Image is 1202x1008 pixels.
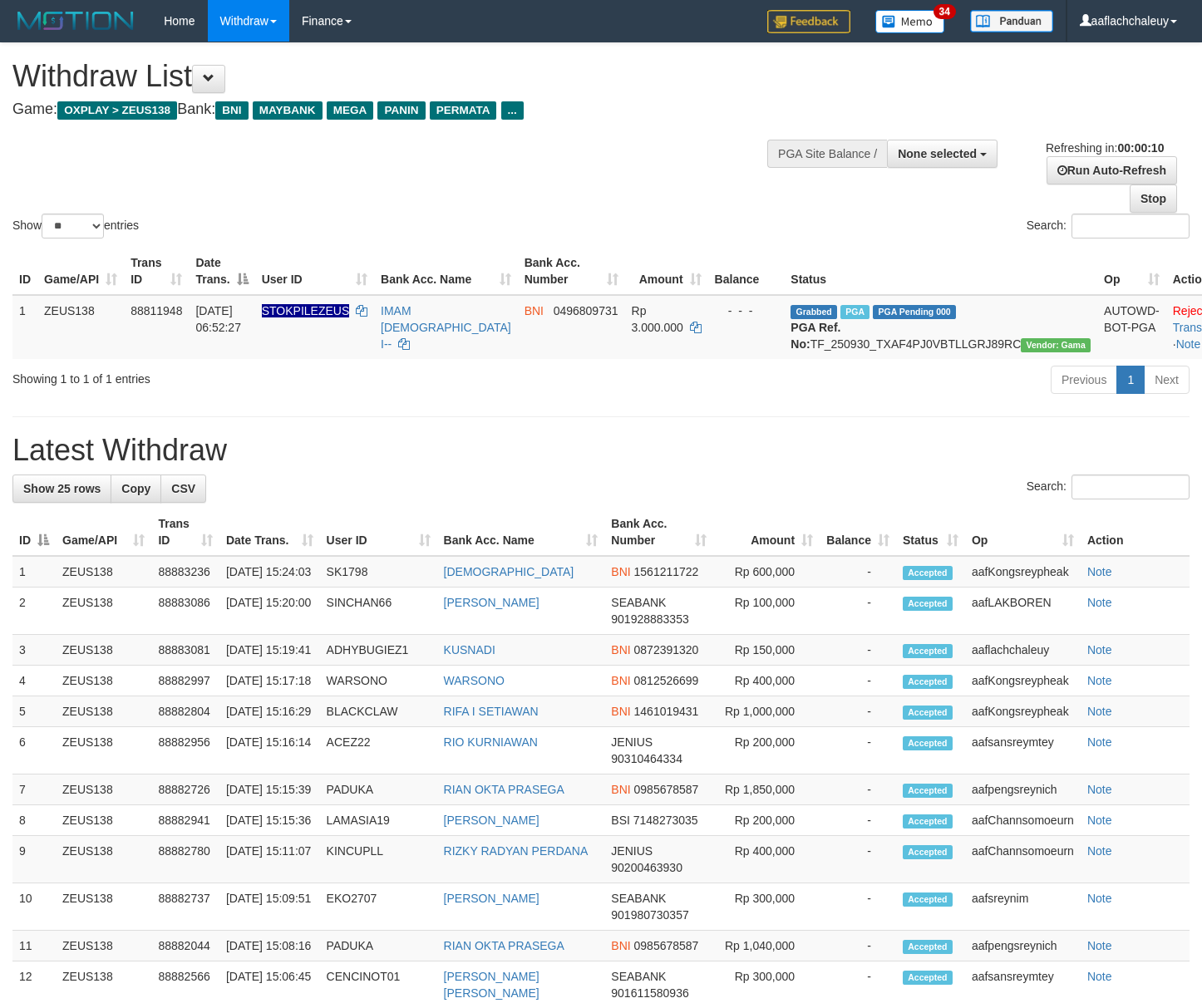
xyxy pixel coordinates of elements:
[713,666,820,696] td: Rp 400,000
[903,940,953,954] span: Accepted
[12,635,56,666] td: 3
[151,931,219,961] td: 88882044
[970,10,1053,32] img: panduan.png
[444,970,539,1000] a: [PERSON_NAME] [PERSON_NAME]
[444,783,564,796] a: RIAN OKTA PRASEGA
[219,696,320,727] td: [DATE] 15:16:29
[12,8,139,33] img: MOTION_logo.png
[189,248,254,295] th: Date Trans.: activate to sort column descending
[12,727,56,774] td: 6
[611,612,688,626] span: Copy 901928883353 to clipboard
[219,931,320,961] td: [DATE] 15:08:16
[713,509,820,556] th: Amount: activate to sort column ascending
[430,101,497,120] span: PERMATA
[1130,184,1177,213] a: Stop
[219,635,320,666] td: [DATE] 15:19:41
[23,482,101,495] span: Show 25 rows
[56,556,151,588] td: ZEUS138
[611,939,630,952] span: BNI
[501,101,524,120] span: ...
[713,836,820,883] td: Rp 400,000
[1097,248,1166,295] th: Op: activate to sort column ascending
[611,565,630,578] span: BNI
[42,214,104,238] select: Showentries
[320,774,437,805] td: PADUKA
[903,892,953,907] span: Accepted
[713,727,820,774] td: Rp 200,000
[965,588,1081,635] td: aafLAKBOREN
[12,434,1190,467] h1: Latest Withdraw
[12,774,56,805] td: 7
[708,248,785,295] th: Balance
[381,304,511,351] a: IMAM [DEMOGRAPHIC_DATA] I--
[840,305,869,319] span: Marked by aafsreyleap
[820,588,896,635] td: -
[611,844,653,858] span: JENIUS
[374,248,518,295] th: Bank Acc. Name: activate to sort column ascending
[1027,474,1190,499] label: Search:
[791,305,837,319] span: Grabbed
[767,10,850,33] img: Feedback.jpg
[820,509,896,556] th: Balance: activate to sort column ascending
[518,248,625,295] th: Bank Acc. Number: activate to sort column ascending
[12,588,56,635] td: 2
[903,597,953,611] span: Accepted
[111,474,161,503] a: Copy
[444,735,538,749] a: RIO KURNIAWAN
[215,101,248,120] span: BNI
[444,844,589,858] a: RIZKY RADYAN PERDANA
[56,883,151,931] td: ZEUS138
[965,696,1081,727] td: aafKongsreypheak
[713,931,820,961] td: Rp 1,040,000
[632,304,683,334] span: Rp 3.000.000
[633,814,698,827] span: Copy 7148273035 to clipboard
[784,295,1097,359] td: TF_250930_TXAF4PJ0VBTLLGRJ89RC
[903,566,953,580] span: Accepted
[56,509,151,556] th: Game/API: activate to sort column ascending
[611,596,666,609] span: SEABANK
[625,248,708,295] th: Amount: activate to sort column ascending
[1021,338,1091,352] span: Vendor URL: https://trx31.1velocity.biz
[320,805,437,836] td: LAMASIA19
[219,774,320,805] td: [DATE] 15:15:39
[151,556,219,588] td: 88883236
[444,596,539,609] a: [PERSON_NAME]
[12,214,139,238] label: Show entries
[634,705,699,718] span: Copy 1461019431 to clipboard
[131,304,182,317] span: 88811948
[820,883,896,931] td: -
[820,931,896,961] td: -
[1087,844,1112,858] a: Note
[1071,474,1190,499] input: Search:
[12,666,56,696] td: 4
[121,482,150,495] span: Copy
[320,635,437,666] td: ADHYBUGIEZ1
[820,774,896,805] td: -
[965,931,1081,961] td: aafpengsreynich
[12,474,111,503] a: Show 25 rows
[903,706,953,720] span: Accepted
[820,836,896,883] td: -
[965,836,1081,883] td: aafChannsomoeurn
[784,248,1097,295] th: Status
[903,736,953,750] span: Accepted
[320,883,437,931] td: EKO2707
[151,696,219,727] td: 88882804
[965,556,1081,588] td: aafKongsreypheak
[887,140,998,168] button: None selected
[903,784,953,798] span: Accepted
[611,705,630,718] span: BNI
[37,248,124,295] th: Game/API: activate to sort column ascending
[320,727,437,774] td: ACEZ22
[320,931,437,961] td: PADUKA
[151,588,219,635] td: 88883086
[1087,783,1112,796] a: Note
[1087,814,1112,827] a: Note
[1087,643,1112,656] a: Note
[634,783,699,796] span: Copy 0985678587 to clipboard
[320,588,437,635] td: SINCHAN66
[219,836,320,883] td: [DATE] 15:11:07
[56,666,151,696] td: ZEUS138
[151,774,219,805] td: 88882726
[1087,565,1112,578] a: Note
